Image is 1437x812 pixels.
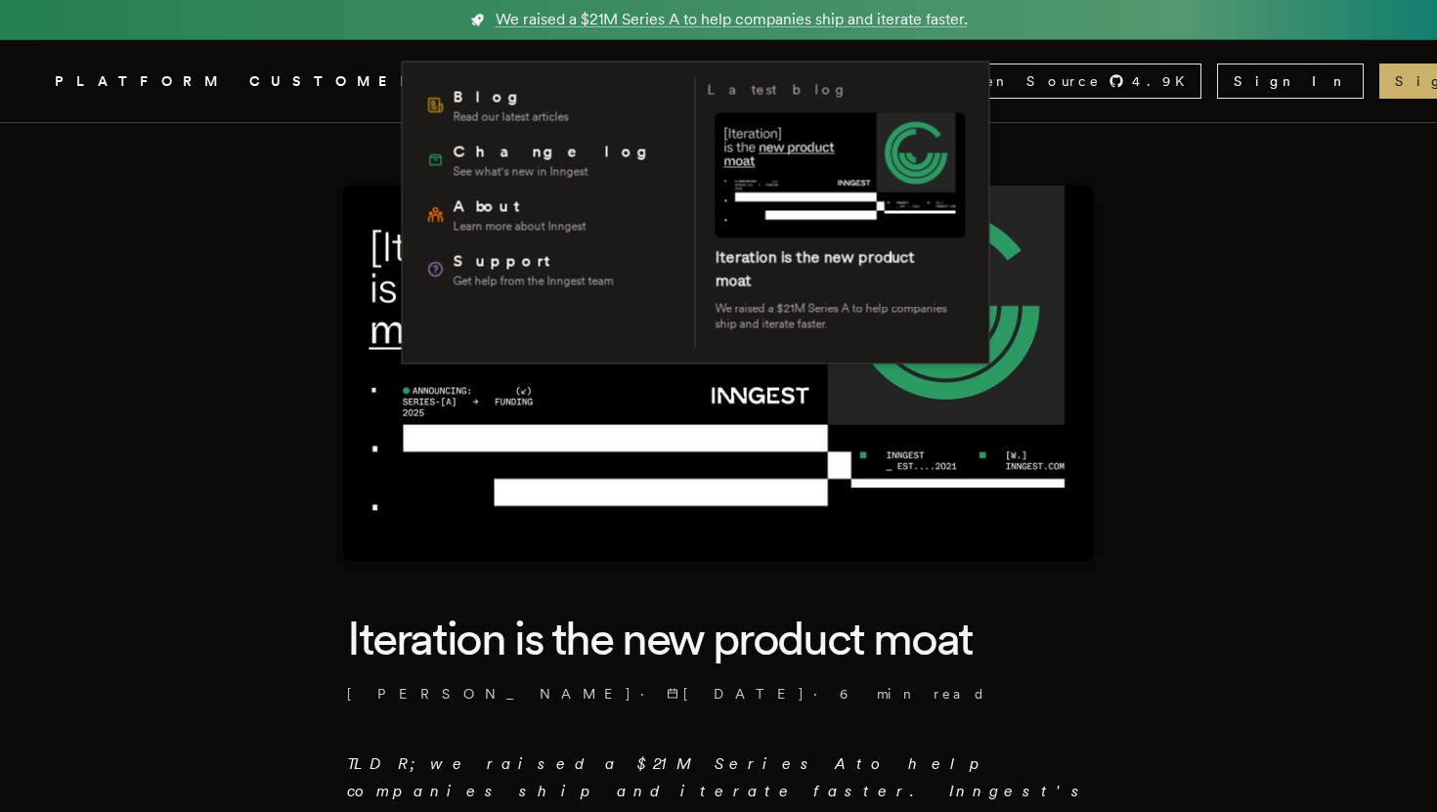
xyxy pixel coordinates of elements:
span: Open Source [956,71,1101,91]
p: · · [347,684,1090,704]
a: AboutLearn more about Inngest [418,188,683,242]
a: [PERSON_NAME] [347,684,632,704]
a: Sign In [1217,64,1364,99]
span: Learn more about Inngest [454,219,587,235]
span: Blog [454,86,569,109]
a: SupportGet help from the Inngest team [418,242,683,297]
span: Support [454,250,614,274]
a: ChangelogSee what's new in Inngest [418,133,683,188]
span: Read our latest articles [454,109,569,125]
span: Changelog [454,141,662,164]
button: PLATFORM [55,69,226,94]
span: [DATE] [667,684,806,704]
span: We raised a $21M Series A to help companies ship and iterate faster. [496,8,968,31]
h3: Latest blog [708,78,849,102]
span: 4.9 K [1132,71,1197,91]
h1: Iteration is the new product moat [347,608,1090,668]
span: 6 min read [840,684,986,704]
a: BlogRead our latest articles [418,78,683,133]
span: See what's new in Inngest [454,164,662,180]
img: Featured image for Iteration is the new product moat blog post [343,186,1094,561]
span: About [454,195,587,219]
span: Get help from the Inngest team [454,274,614,289]
a: Iteration is the new product moat [716,248,915,290]
a: CUSTOMERS [249,69,443,94]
